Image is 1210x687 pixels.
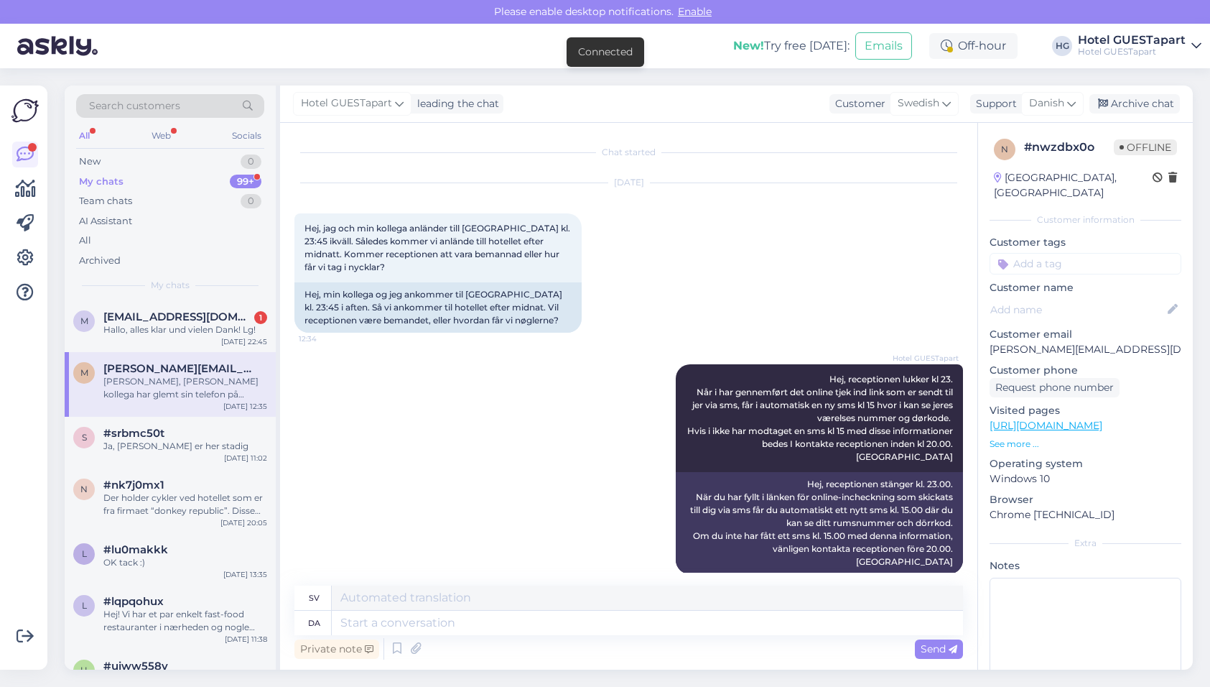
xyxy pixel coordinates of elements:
div: [DATE] 11:38 [225,634,267,645]
span: l [82,548,87,559]
div: [DATE] 22:45 [221,336,267,347]
p: Chrome [TECHNICAL_ID] [990,507,1181,522]
div: Customer [829,96,885,111]
div: Support [970,96,1017,111]
div: [DATE] 12:35 [223,401,267,412]
span: n [1001,144,1008,155]
div: Hej! Vi har et par enkelt fast-food restauranter i nærheden og nogle supermarkeder, men man skal ... [103,608,267,634]
span: m [80,315,88,326]
b: New! [733,39,764,52]
span: Hotel GUESTapart [301,96,392,111]
p: Customer tags [990,235,1181,250]
div: Archive chat [1089,94,1180,114]
span: Offline [1114,139,1177,155]
a: [URL][DOMAIN_NAME] [990,419,1102,432]
div: Private note [294,640,379,659]
span: Send [921,642,957,655]
div: HG [1052,36,1072,56]
span: s [82,432,87,443]
p: Customer email [990,327,1181,342]
p: Notes [990,558,1181,573]
span: Search customers [89,98,180,114]
div: Hallo, alles klar und vielen Dank! Lg! [103,323,267,336]
div: Hotel GUESTapart [1078,46,1186,57]
div: AI Assistant [79,214,132,229]
span: marcus.astrom@publixgroup.io [103,362,253,375]
span: Hej, jag och min kollega anländer till [GEOGRAPHIC_DATA] kl. 23:45 ikväll. Således kommer vi anlä... [304,223,572,272]
img: Askly Logo [11,97,39,124]
div: Web [149,126,174,145]
div: All [76,126,93,145]
button: Emails [855,32,912,60]
div: Extra [990,537,1181,550]
div: # nwzdbx0o [1024,139,1114,156]
div: Off-hour [929,33,1018,59]
p: Windows 10 [990,471,1181,487]
div: [GEOGRAPHIC_DATA], [GEOGRAPHIC_DATA] [994,170,1153,200]
div: New [79,155,101,169]
div: Customer information [990,213,1181,226]
span: l [82,600,87,611]
p: Customer phone [990,363,1181,378]
div: [DATE] [294,176,963,189]
span: n [80,484,88,494]
span: Hej, receptionen lukker kl 23. Når i har gennemført det online tjek ind link som er sendt til jer... [687,374,955,462]
div: All [79,234,91,248]
span: #lqpqohux [103,595,164,608]
p: See more ... [990,438,1181,451]
div: [DATE] 11:02 [224,453,267,464]
div: 0 [241,194,261,208]
span: Danish [1029,96,1064,111]
div: da [308,611,320,635]
span: Swedish [898,96,939,111]
input: Add a tag [990,253,1181,275]
a: Hotel GUESTapartHotel GUESTapart [1078,34,1201,57]
div: Socials [229,126,264,145]
div: Archived [79,254,121,268]
div: Hej, receptionen stänger kl. 23.00. När du har fyllt i länken för online-incheckning som skickats... [676,472,963,574]
span: mln.hegel@gmail.com [103,310,253,323]
div: Hej, min kollega og jeg ankommer til [GEOGRAPHIC_DATA] kl. 23:45 i aften. Så vi ankommer til hote... [294,282,582,333]
p: Operating system [990,456,1181,471]
span: m [80,367,88,378]
div: Der holder cykler ved hotellet som er fra firmaet “donkey republic”. Disse cykler kan lejes via e... [103,492,267,517]
div: Hotel GUESTapart [1078,34,1186,46]
div: Request phone number [990,378,1120,397]
div: OK tack :) [103,556,267,569]
div: Try free [DATE]: [733,37,850,55]
p: Browser [990,492,1181,507]
div: 0 [241,155,261,169]
div: My chats [79,175,124,189]
span: #uiww558v [103,660,168,673]
span: #lu0makkk [103,543,168,556]
div: Chat started [294,146,963,159]
div: Team chats [79,194,132,208]
div: Ja, [PERSON_NAME] er her stadig [103,440,267,453]
p: [PERSON_NAME][EMAIL_ADDRESS][DOMAIN_NAME] [990,342,1181,357]
div: Connected [578,45,633,60]
span: #nk7j0mx1 [103,479,164,492]
input: Add name [990,302,1165,318]
span: Enable [674,5,716,18]
span: Hotel GUESTapart [893,353,959,364]
p: Customer name [990,280,1181,295]
div: sv [309,586,320,610]
span: My chats [151,279,190,292]
span: 12:34 [299,333,353,344]
span: #srbmc50t [103,427,164,440]
div: [DATE] 20:05 [220,517,267,528]
span: u [80,665,88,676]
div: [DATE] 13:35 [223,569,267,580]
div: 99+ [230,175,261,189]
div: [PERSON_NAME], [PERSON_NAME] kollega har glemt sin telefon på værelse 102. Vi kan ikke få fat i h... [103,375,267,401]
div: leading the chat [411,96,499,111]
p: Visited pages [990,403,1181,418]
div: 1 [254,311,267,324]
